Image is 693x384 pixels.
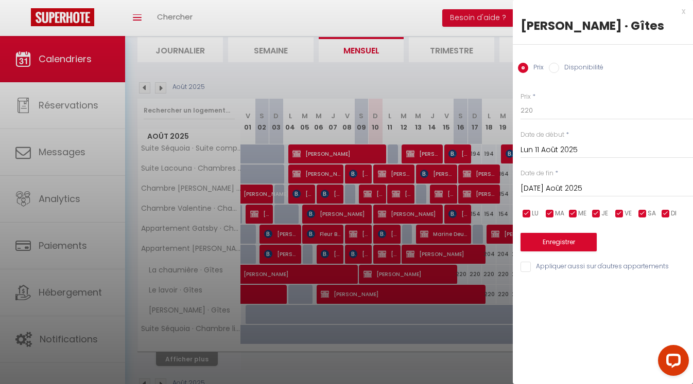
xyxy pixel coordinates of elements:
span: VE [625,209,632,218]
div: x [513,5,685,17]
label: Prix [521,92,531,102]
button: Enregistrer [521,233,597,251]
span: JE [601,209,608,218]
span: DI [671,209,677,218]
iframe: LiveChat chat widget [650,341,693,384]
label: Disponibilité [559,63,603,74]
span: SA [648,209,656,218]
span: MA [555,209,564,218]
span: LU [532,209,539,218]
label: Date de fin [521,169,553,178]
label: Date de début [521,130,564,140]
span: ME [578,209,586,218]
label: Prix [528,63,544,74]
div: [PERSON_NAME] · Gîtes [521,17,685,34]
